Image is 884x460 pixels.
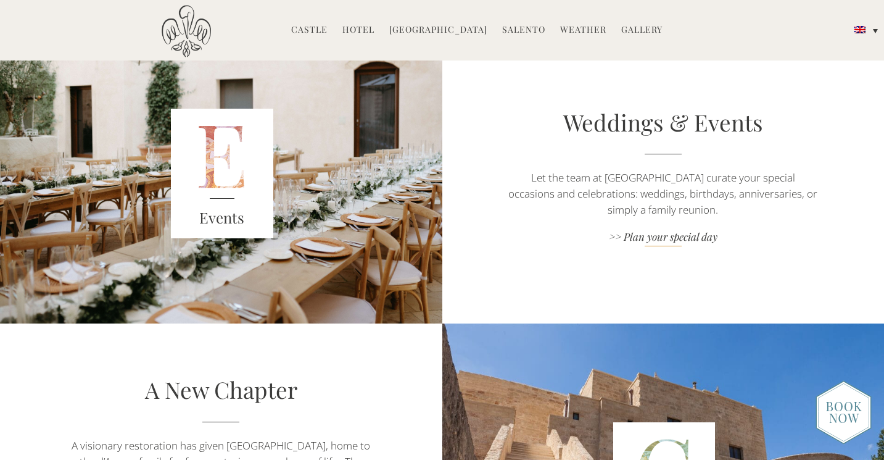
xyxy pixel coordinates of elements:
[162,5,211,57] img: Castello di Ugento
[171,207,273,229] h3: Events
[291,23,328,38] a: Castle
[621,23,663,38] a: Gallery
[145,374,297,404] a: A New Chapter
[502,23,545,38] a: Salento
[508,230,818,246] a: >> Plan your special day
[816,380,872,445] img: new-booknow.png
[508,170,818,218] p: Let the team at [GEOGRAPHIC_DATA] curate your special occasions and celebrations: weddings, birth...
[560,23,606,38] a: Weather
[854,26,865,33] img: English
[171,109,273,238] img: E_red.png
[389,23,487,38] a: [GEOGRAPHIC_DATA]
[342,23,374,38] a: Hotel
